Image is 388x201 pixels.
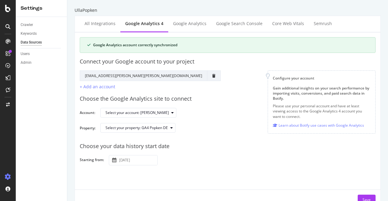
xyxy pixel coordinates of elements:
label: Account: [80,110,95,117]
div: Data Sources [21,39,42,46]
div: Settings [21,5,62,12]
div: Users [21,51,30,57]
a: Users [21,51,63,57]
div: Crawler [21,22,33,28]
div: Select your account: [PERSON_NAME] [105,111,169,115]
a: Admin [21,60,63,66]
div: trash [212,74,216,78]
div: Connect your Google account to your project [80,58,376,66]
div: Configure your account [273,76,370,81]
label: Starting from: [80,157,104,164]
div: Choose your data history start date [80,142,376,150]
div: Keywords [21,31,37,37]
div: Admin [21,60,32,66]
div: success banner [80,37,376,53]
a: Data Sources [21,39,63,46]
div: UllaPopken [75,7,381,13]
div: Google Analytics 4 [125,21,163,27]
div: Choose the Google Analytics site to connect [80,95,376,103]
a: Learn about Botify use cases with Google Analytics [273,122,364,128]
button: Select your property: GA4 Popken DE [100,123,176,133]
a: Crawler [21,22,63,28]
div: Google Search Console [216,21,263,27]
a: Keywords [21,31,63,37]
div: Core Web Vitals [272,21,304,27]
div: Semrush [314,21,332,27]
label: Property: [80,125,95,136]
button: + Add an account [80,83,115,90]
div: Google Analytics account correctly synchronized [93,42,368,48]
p: Please use your personal account and have at least viewing access to the Google Analytics 4 accou... [273,103,370,119]
div: Google Analytics [173,21,206,27]
button: Select your account: [PERSON_NAME] [100,108,176,118]
div: Select your property: GA4 Popken DE [105,126,168,130]
td: [EMAIL_ADDRESS][PERSON_NAME][PERSON_NAME][DOMAIN_NAME] [80,70,207,81]
input: Select a date [118,155,157,165]
div: All integrations [85,21,115,27]
div: Gain additional insights on your search performance by importing visits, conversions, and paid se... [273,86,370,101]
